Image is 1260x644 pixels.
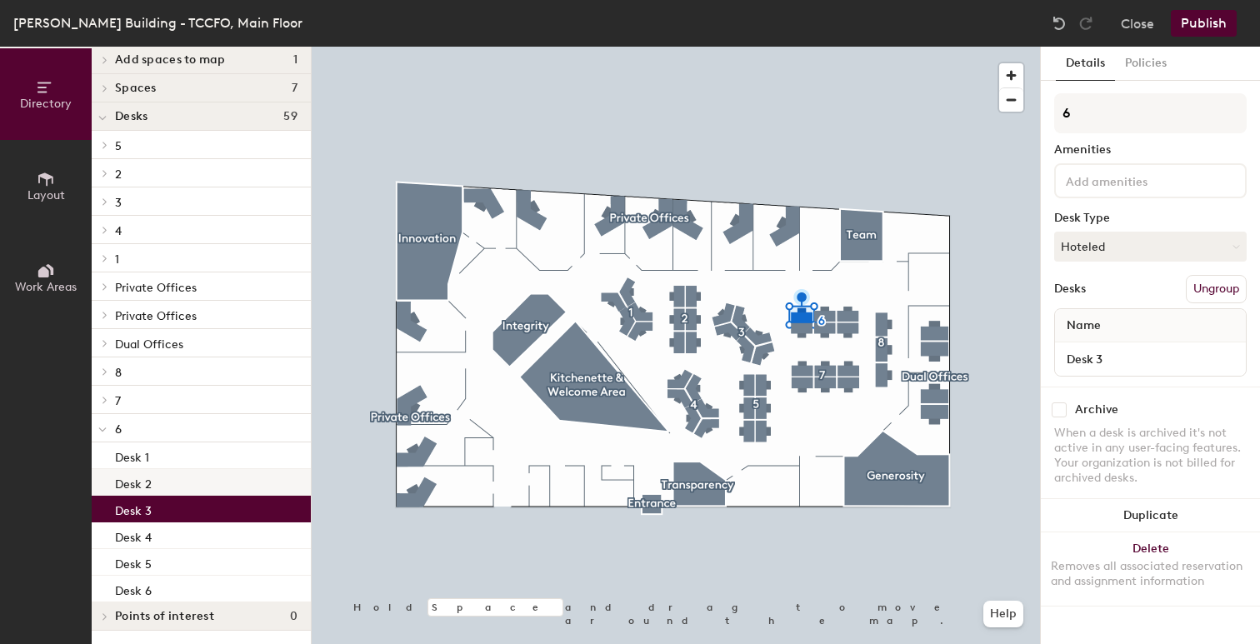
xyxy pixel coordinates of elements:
[115,526,152,545] p: Desk 4
[115,552,152,572] p: Desk 5
[1058,311,1109,341] span: Name
[1077,15,1094,32] img: Redo
[1171,10,1237,37] button: Publish
[15,280,77,294] span: Work Areas
[115,394,121,408] span: 7
[115,610,214,623] span: Points of interest
[290,610,297,623] span: 0
[27,188,65,202] span: Layout
[20,97,72,111] span: Directory
[1186,275,1247,303] button: Ungroup
[115,139,122,153] span: 5
[1051,559,1250,589] div: Removes all associated reservation and assignment information
[1054,232,1247,262] button: Hoteled
[1056,47,1115,81] button: Details
[1041,532,1260,606] button: DeleteRemoves all associated reservation and assignment information
[115,366,122,380] span: 8
[115,82,157,95] span: Spaces
[115,337,183,352] span: Dual Offices
[1054,426,1247,486] div: When a desk is archived it's not active in any user-facing features. Your organization is not bil...
[115,309,197,323] span: Private Offices
[1075,403,1118,417] div: Archive
[1054,143,1247,157] div: Amenities
[293,53,297,67] span: 1
[115,499,152,518] p: Desk 3
[115,281,197,295] span: Private Offices
[1058,347,1242,371] input: Unnamed desk
[115,110,147,123] span: Desks
[1115,47,1177,81] button: Policies
[283,110,297,123] span: 59
[983,601,1023,627] button: Help
[115,196,122,210] span: 3
[292,82,297,95] span: 7
[13,12,302,33] div: [PERSON_NAME] Building - TCCFO, Main Floor
[115,53,226,67] span: Add spaces to map
[115,422,122,437] span: 6
[1041,499,1260,532] button: Duplicate
[115,224,122,238] span: 4
[115,579,152,598] p: Desk 6
[1121,10,1154,37] button: Close
[1051,15,1067,32] img: Undo
[115,252,119,267] span: 1
[115,167,122,182] span: 2
[1054,212,1247,225] div: Desk Type
[1054,282,1086,296] div: Desks
[115,472,152,492] p: Desk 2
[1062,170,1212,190] input: Add amenities
[115,446,149,465] p: Desk 1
